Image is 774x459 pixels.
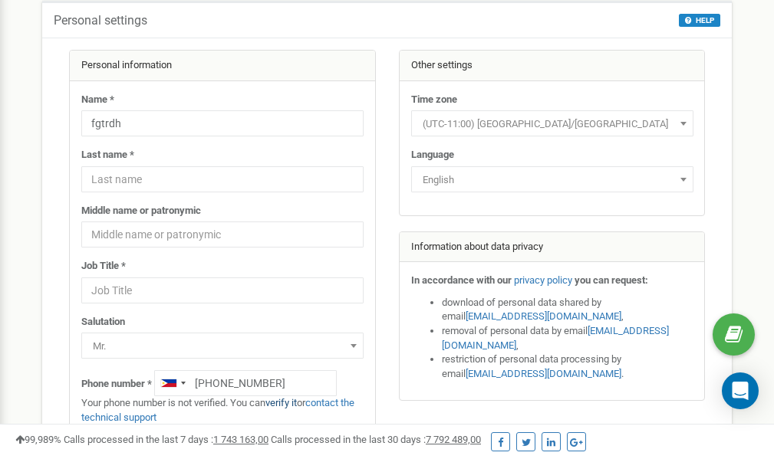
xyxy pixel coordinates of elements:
[271,434,481,445] span: Calls processed in the last 30 days :
[81,333,364,359] span: Mr.
[417,169,688,191] span: English
[265,397,297,408] a: verify it
[81,277,364,303] input: Job Title
[81,93,114,107] label: Name *
[54,14,147,28] h5: Personal settings
[64,434,268,445] span: Calls processed in the last 7 days :
[15,434,61,445] span: 99,989%
[70,51,375,81] div: Personal information
[679,14,720,27] button: HELP
[514,274,572,286] a: privacy policy
[81,148,134,162] label: Last name *
[442,296,693,324] li: download of personal data shared by email ,
[400,232,705,263] div: Information about data privacy
[442,324,693,352] li: removal of personal data by email ,
[81,166,364,192] input: Last name
[442,352,693,381] li: restriction of personal data processing by email .
[411,166,693,192] span: English
[81,315,125,329] label: Salutation
[411,148,454,162] label: Language
[87,336,358,357] span: Mr.
[213,434,268,445] u: 1 743 163,00
[81,396,364,425] p: Your phone number is not verified. You can or
[81,110,364,136] input: Name
[81,259,126,274] label: Job Title *
[81,221,364,248] input: Middle name or patronymic
[81,397,354,423] a: contact the technical support
[400,51,705,81] div: Other settings
[81,377,152,392] label: Phone number *
[466,310,621,322] a: [EMAIL_ADDRESS][DOMAIN_NAME]
[81,204,201,218] label: Middle name or patronymic
[154,370,337,396] input: +1-800-555-55-55
[442,325,669,351] a: [EMAIL_ADDRESS][DOMAIN_NAME]
[411,274,512,286] strong: In accordance with our
[417,113,688,135] span: (UTC-11:00) Pacific/Midway
[466,368,621,379] a: [EMAIL_ADDRESS][DOMAIN_NAME]
[411,110,693,136] span: (UTC-11:00) Pacific/Midway
[722,372,759,409] div: Open Intercom Messenger
[155,371,190,395] div: Telephone country code
[575,274,648,286] strong: you can request:
[426,434,481,445] u: 7 792 489,00
[411,93,457,107] label: Time zone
